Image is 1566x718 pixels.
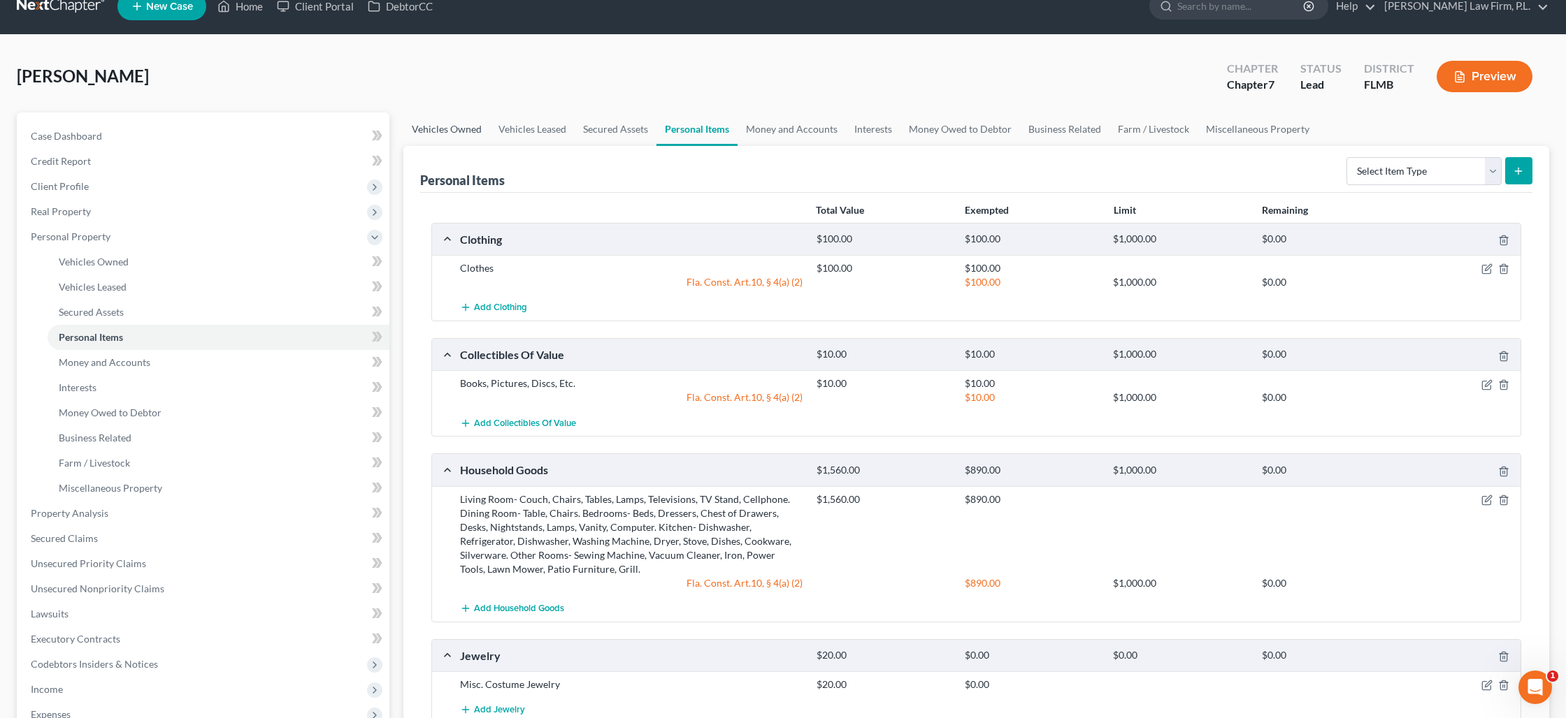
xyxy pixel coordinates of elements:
[1547,671,1558,682] span: 1
[59,406,161,418] span: Money Owed to Debtor
[958,261,1106,275] div: $100.00
[810,492,958,506] div: $1,560.00
[1106,576,1254,590] div: $1,000.00
[810,464,958,477] div: $1,560.00
[31,230,110,242] span: Personal Property
[958,348,1106,361] div: $10.00
[1020,112,1109,146] a: Business Related
[900,112,1020,146] a: Money Owed to Debtor
[48,400,389,425] a: Money Owed to Debtor
[1255,275,1403,289] div: $0.00
[59,306,124,318] span: Secured Assets
[656,112,738,146] a: Personal Items
[453,576,810,590] div: Fla. Const. Art.10, § 4(a) (2)
[958,275,1106,289] div: $100.00
[958,677,1106,691] div: $0.00
[20,526,389,551] a: Secured Claims
[453,492,810,576] div: Living Room- Couch, Chairs, Tables, Lamps, Televisions, TV Stand, Cellphone. Dining Room- Table, ...
[958,492,1106,506] div: $890.00
[1227,77,1278,93] div: Chapter
[1109,112,1198,146] a: Farm / Livestock
[59,432,131,444] span: Business Related
[20,601,389,627] a: Lawsuits
[453,390,810,404] div: Fla. Const. Art.10, § 4(a) (2)
[460,410,576,436] button: Add Collectibles Of Value
[1437,61,1532,92] button: Preview
[48,450,389,476] a: Farm / Livestock
[31,130,102,142] span: Case Dashboard
[1106,464,1254,477] div: $1,000.00
[958,576,1106,590] div: $890.00
[958,233,1106,246] div: $100.00
[48,274,389,300] a: Vehicles Leased
[31,205,91,217] span: Real Property
[1106,649,1254,662] div: $0.00
[460,596,564,622] button: Add Household Goods
[1268,78,1274,91] span: 7
[453,347,810,362] div: Collectibles Of Value
[31,633,120,645] span: Executory Contracts
[48,425,389,450] a: Business Related
[31,557,146,569] span: Unsecured Priority Claims
[20,627,389,652] a: Executory Contracts
[965,204,1009,216] strong: Exempted
[1518,671,1552,704] iframe: Intercom live chat
[1106,233,1254,246] div: $1,000.00
[1255,233,1403,246] div: $0.00
[810,261,958,275] div: $100.00
[48,476,389,501] a: Miscellaneous Property
[453,376,810,390] div: Books, Pictures, Discs, Etc.
[1300,61,1342,77] div: Status
[1106,348,1254,361] div: $1,000.00
[31,155,91,167] span: Credit Report
[810,376,958,390] div: $10.00
[958,376,1106,390] div: $10.00
[48,350,389,375] a: Money and Accounts
[59,457,130,469] span: Farm / Livestock
[474,705,525,716] span: Add Jewelry
[810,677,958,691] div: $20.00
[31,683,63,695] span: Income
[31,507,108,519] span: Property Analysis
[453,677,810,691] div: Misc. Costume Jewelry
[810,233,958,246] div: $100.00
[1255,576,1403,590] div: $0.00
[1364,77,1414,93] div: FLMB
[460,295,527,321] button: Add Clothing
[474,302,527,314] span: Add Clothing
[738,112,846,146] a: Money and Accounts
[453,648,810,663] div: Jewelry
[20,551,389,576] a: Unsecured Priority Claims
[17,66,149,86] span: [PERSON_NAME]
[31,180,89,192] span: Client Profile
[1255,649,1403,662] div: $0.00
[20,124,389,149] a: Case Dashboard
[810,348,958,361] div: $10.00
[453,232,810,247] div: Clothing
[20,149,389,174] a: Credit Report
[1364,61,1414,77] div: District
[20,576,389,601] a: Unsecured Nonpriority Claims
[48,375,389,400] a: Interests
[31,608,69,620] span: Lawsuits
[474,418,576,429] span: Add Collectibles Of Value
[490,112,575,146] a: Vehicles Leased
[59,356,150,368] span: Money and Accounts
[59,331,123,343] span: Personal Items
[575,112,656,146] a: Secured Assets
[420,172,505,189] div: Personal Items
[59,381,96,393] span: Interests
[1255,464,1403,477] div: $0.00
[31,532,98,544] span: Secured Claims
[453,275,810,289] div: Fla. Const. Art.10, § 4(a) (2)
[453,462,810,477] div: Household Goods
[48,249,389,274] a: Vehicles Owned
[958,390,1106,404] div: $10.00
[1106,275,1254,289] div: $1,000.00
[59,281,127,293] span: Vehicles Leased
[1106,390,1254,404] div: $1,000.00
[48,300,389,325] a: Secured Assets
[453,261,810,275] div: Clothes
[403,112,490,146] a: Vehicles Owned
[958,464,1106,477] div: $890.00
